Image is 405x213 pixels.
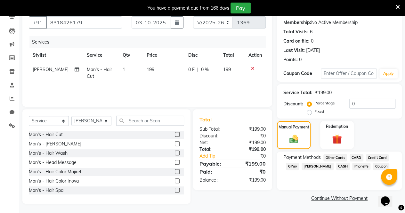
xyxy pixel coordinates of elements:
[245,48,266,62] th: Action
[373,163,389,170] span: Coupon
[311,38,313,45] div: 0
[195,153,239,160] a: Add Tip
[29,168,81,175] div: Man's - Hair Color Majirel
[302,163,334,170] span: [PERSON_NAME]
[336,163,350,170] span: CASH
[306,47,320,54] div: [DATE]
[148,5,229,12] div: You have a payment due from 166 days
[195,177,233,184] div: Balance :
[232,126,271,133] div: ₹199.00
[323,154,347,161] span: Other Cards
[283,19,395,26] div: No Active Membership
[278,195,401,202] a: Continue Without Payment
[283,89,312,96] div: Service Total:
[219,48,245,62] th: Total
[239,153,271,160] div: ₹0
[231,3,251,13] button: Pay
[232,168,271,176] div: ₹0
[123,67,125,72] span: 1
[232,133,271,139] div: ₹0
[195,160,233,168] div: Payable:
[195,146,233,153] div: Total:
[315,89,332,96] div: ₹199.00
[279,124,309,130] label: Manual Payment
[195,133,233,139] div: Discount:
[283,19,311,26] div: Membership:
[195,139,233,146] div: Net:
[87,67,112,79] span: Man's - Hair Cut
[314,109,324,114] label: Fixed
[119,48,143,62] th: Qty
[329,133,345,145] img: _gift.svg
[283,29,309,35] div: Total Visits:
[29,159,77,166] div: Man's - Head Message
[29,131,63,138] div: Man's - Hair Cut
[195,168,233,176] div: Paid:
[33,67,69,72] span: [PERSON_NAME]
[321,69,377,78] input: Enter Offer / Coupon Code
[283,101,303,107] div: Discount:
[379,69,398,78] button: Apply
[232,177,271,184] div: ₹199.00
[184,48,219,62] th: Disc
[286,163,299,170] span: GPay
[29,36,271,48] div: Services
[223,67,231,72] span: 199
[29,150,68,157] div: Man's - Hair Wash
[83,48,119,62] th: Service
[350,154,363,161] span: CARD
[283,56,298,63] div: Points:
[195,126,233,133] div: Sub Total:
[283,154,321,161] span: Payment Methods
[283,38,310,45] div: Card on file:
[232,139,271,146] div: ₹199.00
[143,48,184,62] th: Price
[29,141,81,147] div: Man's - [PERSON_NAME]
[310,29,312,35] div: 6
[29,187,63,194] div: Man's - Hair Spa
[188,66,195,73] span: 0 F
[199,116,214,123] span: Total
[147,67,154,72] span: 199
[29,16,47,29] button: +91
[46,16,122,29] input: Search by Name/Mobile/Email/Code
[299,56,302,63] div: 0
[287,134,301,144] img: _cash.svg
[197,66,198,73] span: |
[201,66,209,73] span: 0 %
[378,187,399,207] iframe: chat widget
[116,116,184,126] input: Search or Scan
[29,178,79,184] div: Man's - Hair Color Inova
[326,124,348,129] label: Redemption
[314,100,335,106] label: Percentage
[232,160,271,168] div: ₹199.00
[232,146,271,153] div: ₹199.00
[29,48,83,62] th: Stylist
[352,163,370,170] span: PhonePe
[283,70,321,77] div: Coupon Code
[283,47,305,54] div: Last Visit:
[366,154,389,161] span: Credit Card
